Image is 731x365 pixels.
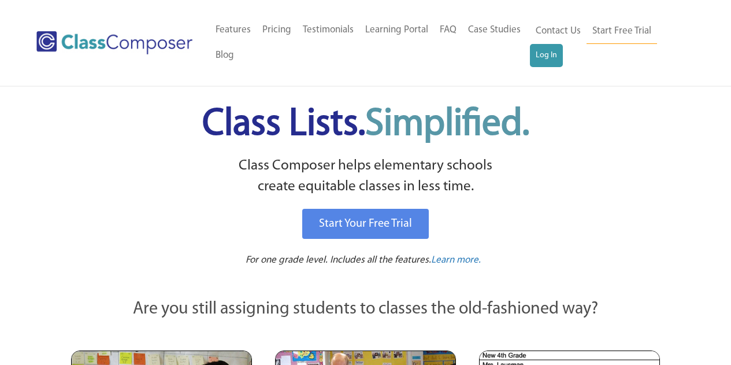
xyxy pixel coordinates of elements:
a: Learning Portal [359,17,434,43]
span: Class Lists. [202,106,529,143]
p: Class Composer helps elementary schools create equitable classes in less time. [69,156,662,198]
a: Pricing [257,17,297,43]
nav: Header Menu [530,19,686,67]
a: Features [210,17,257,43]
span: Start Your Free Trial [319,218,412,230]
a: Contact Us [530,19,587,44]
a: Start Free Trial [587,19,657,45]
a: Testimonials [297,17,359,43]
a: Learn more. [431,253,481,268]
nav: Header Menu [210,17,530,68]
a: Case Studies [462,17,526,43]
a: Blog [210,43,240,68]
span: Simplified. [365,106,529,143]
img: Class Composer [36,31,192,54]
a: Log In [530,44,563,67]
span: For one grade level. Includes all the features. [246,255,431,265]
p: Are you still assigning students to classes the old-fashioned way? [71,297,661,322]
a: Start Your Free Trial [302,209,429,239]
a: FAQ [434,17,462,43]
span: Learn more. [431,255,481,265]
